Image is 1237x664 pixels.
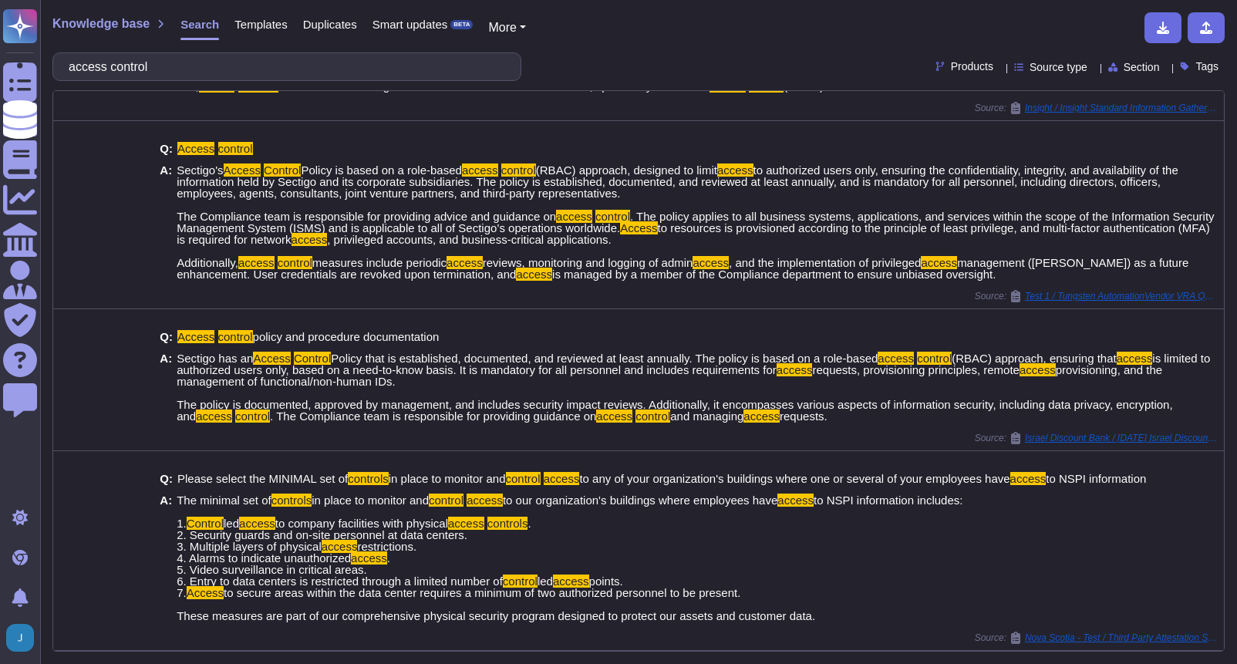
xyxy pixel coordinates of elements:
[552,268,996,281] span: is managed by a member of the Compliance department to ensure unbiased oversight.
[235,410,270,423] mark: control
[579,472,1009,485] span: to any of your organization's buildings where one or several of your employees have
[670,410,743,423] span: and managing
[450,20,473,29] div: BETA
[717,163,753,177] mark: access
[1195,61,1218,72] span: Tags
[301,163,461,177] span: Policy is based on a role-based
[322,540,358,553] mark: access
[177,163,1178,223] span: to authorized users only, ensuring the confidentiality, integrity, and availability of the inform...
[271,494,312,507] mark: controls
[177,494,271,507] span: The minimal set of
[1025,433,1218,443] span: Israel Discount Bank / [DATE] Israel Discount Bank SIG Lite 2021
[503,494,777,507] span: to our organization's buildings where employees have
[278,256,312,269] mark: control
[348,472,389,485] mark: controls
[1046,472,1146,485] span: to NSPI information
[1025,633,1218,642] span: Nova Scotia - Test / Third Party Attestation Supplier Assessment Questionnaire v5.0 (3)
[177,221,1210,246] span: to resources is provisioned according to the principle of least privilege, and multi-factor authe...
[538,575,553,588] span: led
[177,256,1188,281] span: management ([PERSON_NAME]) as a future enhancement. User credentials are revoked upon termination...
[777,363,813,376] mark: access
[536,163,717,177] span: (RBAC) approach, designed to limit
[218,330,253,343] mark: control
[635,410,670,423] mark: control
[3,621,45,655] button: user
[224,517,239,530] span: led
[516,268,552,281] mark: access
[238,256,275,269] mark: access
[1117,352,1153,365] mark: access
[553,575,589,588] mark: access
[177,586,815,622] span: to secure areas within the data center requires a minimum of two authorized personnel to be prese...
[878,352,914,365] mark: access
[372,19,448,30] span: Smart updates
[160,164,172,280] b: A:
[429,494,463,507] mark: control
[234,19,287,30] span: Templates
[61,53,505,80] input: Search a question or template...
[777,494,814,507] mark: access
[780,410,827,423] span: requests.
[595,210,630,223] mark: control
[331,352,878,365] span: Policy that is established, documented, and reviewed at least annually. The policy is based on a ...
[743,410,780,423] mark: access
[1030,62,1087,72] span: Source type
[224,163,261,177] mark: Access
[177,352,1210,376] span: is limited to authorized users only, based on a need-to-know basis. It is mandatory for all perso...
[596,410,632,423] mark: access
[52,18,150,30] span: Knowledge base
[177,575,623,599] span: points. 7.
[187,517,224,530] mark: Control
[693,256,729,269] mark: access
[160,473,173,484] b: Q:
[187,586,224,599] mark: Access
[218,142,253,155] mark: control
[462,163,498,177] mark: access
[6,624,34,652] img: user
[253,330,440,343] span: policy and procedure documentation
[448,517,484,530] mark: access
[196,410,232,423] mark: access
[160,331,173,342] b: Q:
[294,352,331,365] mark: Control
[501,163,536,177] mark: control
[975,290,1218,302] span: Source:
[180,19,219,30] span: Search
[1025,103,1218,113] span: Insight / Insight Standard Information Gathering (SIG)
[177,233,612,269] span: , privileged accounts, and business-critical applications. Additionally,
[487,517,528,530] mark: controls
[467,494,503,507] mark: access
[975,102,1218,114] span: Source:
[506,472,541,485] mark: control
[160,494,172,622] b: A:
[312,256,447,269] span: measures include periodic
[351,551,387,565] mark: access
[544,472,580,485] mark: access
[1010,472,1047,485] mark: access
[303,19,357,30] span: Duplicates
[312,494,429,507] span: in place to monitor and
[177,330,214,343] mark: Access
[177,517,531,553] span: . 2. Security guards and on-site personnel at data centers. 3. Multiple layers of physical
[1124,62,1160,72] span: Section
[620,221,657,234] mark: Access
[292,233,328,246] mark: access
[177,163,223,177] span: Sectigo's
[177,540,416,565] span: restrictions. 4. Alarms to indicate unauthorized
[264,163,301,177] mark: Control
[389,472,506,485] span: in place to monitor and
[488,21,516,34] span: More
[160,143,173,154] b: Q:
[921,256,957,269] mark: access
[177,210,1214,234] span: . The policy applies to all business systems, applications, and services within the scope of the ...
[177,551,503,588] span: . 5. Video surveillance in critical areas. 6. Entry to data centers is restricted through a limit...
[1020,363,1056,376] mark: access
[952,352,1116,365] span: (RBAC) approach, ensuring that
[951,61,993,72] span: Products
[275,517,448,530] span: to company facilities with physical
[253,352,290,365] mark: Access
[917,352,952,365] mark: control
[483,256,693,269] span: reviews, monitoring and logging of admin
[270,410,596,423] span: . The Compliance team is responsible for providing guidance on
[177,142,214,155] mark: Access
